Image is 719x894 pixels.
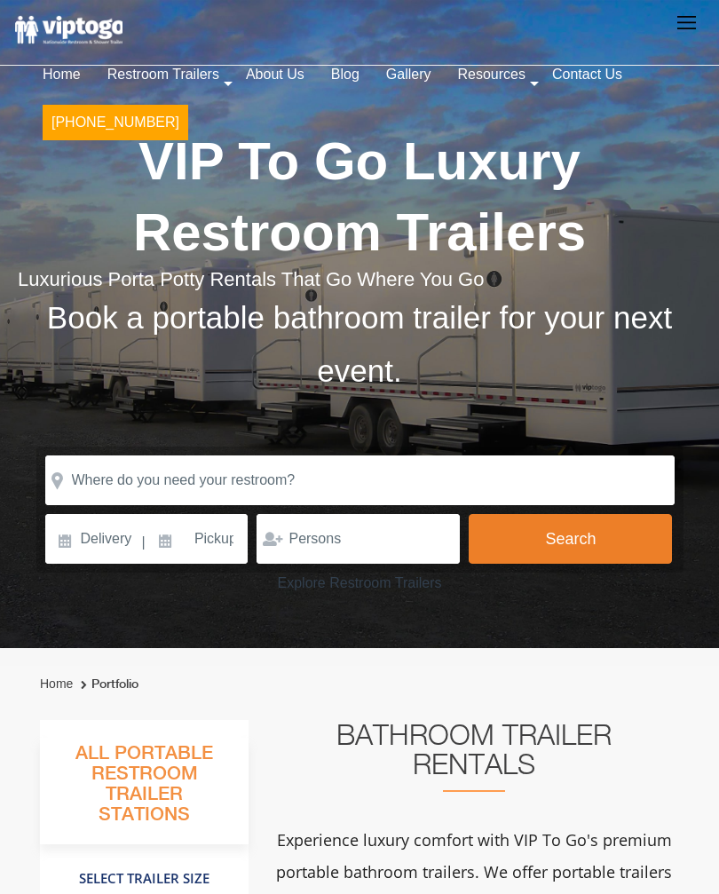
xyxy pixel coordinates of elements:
a: Blog [318,55,373,94]
input: Persons [257,514,460,564]
a: Resources [444,55,538,94]
a: About Us [233,55,318,94]
button: Search [469,514,672,564]
a: Restroom Trailers [94,55,233,94]
h3: All Portable Restroom Trailer Stations [40,738,249,844]
span: Book a portable bathroom trailer for your next event. [47,300,672,388]
button: [PHONE_NUMBER] [43,105,188,140]
span: Luxurious Porta Potty Rentals That Go Where You Go [18,268,484,290]
li: Portfolio [76,674,138,695]
input: Pickup [146,514,248,564]
a: Home [40,676,73,691]
a: Gallery [373,55,445,94]
a: [PHONE_NUMBER] [29,94,201,151]
span: | [141,514,145,571]
input: Delivery [45,514,141,564]
input: Where do you need your restroom? [45,455,675,505]
a: Contact Us [539,55,636,94]
h2: Bathroom Trailer Rentals [273,720,676,792]
a: Home [29,55,94,94]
